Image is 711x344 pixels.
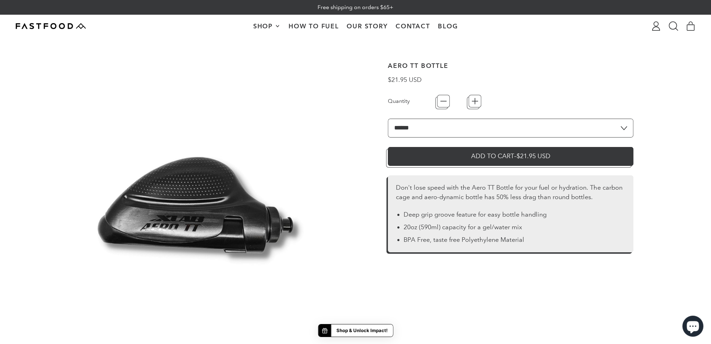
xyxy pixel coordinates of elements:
[469,95,481,107] button: +
[404,235,626,245] li: BPA Free, taste free Polyethylene Material
[680,316,705,338] inbox-online-store-chat: Shopify online store chat
[392,15,434,37] a: Contact
[388,147,633,166] button: Add to Cart
[388,97,437,105] label: Quantity
[343,15,392,37] a: Our Story
[388,76,422,84] span: $21.95 USD
[16,23,86,29] img: Fastfood
[388,63,633,69] h1: Aero TT Bottle
[437,95,450,107] button: −
[404,210,626,219] li: Deep grip groove feature for easy bottle handling
[404,223,626,232] li: 20oz (590ml) capacity for a gel/water mix
[249,15,284,37] button: Shop
[434,15,462,37] a: Blog
[253,23,275,29] span: Shop
[285,15,343,37] a: How To Fuel
[396,183,626,202] div: Don't lose speed with the Aero TT Bottle for your fuel or hydration. The carbon cage and aero-dyn...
